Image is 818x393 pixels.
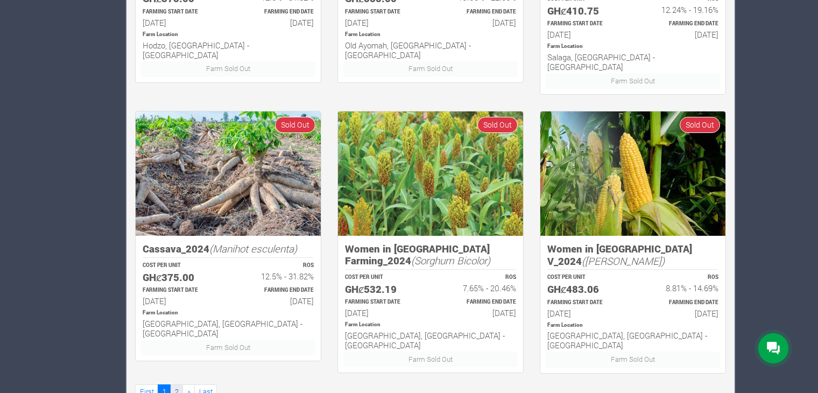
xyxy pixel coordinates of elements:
h6: [DATE] [643,308,718,318]
span: Sold Out [477,117,518,132]
p: ROS [440,273,516,282]
img: growforme image [338,111,523,235]
p: ROS [238,262,314,270]
p: Estimated Farming End Date [440,298,516,306]
p: Estimated Farming End Date [643,20,718,28]
h6: [GEOGRAPHIC_DATA], [GEOGRAPHIC_DATA] - [GEOGRAPHIC_DATA] [143,319,314,338]
span: Sold Out [680,117,720,132]
h5: GHȼ375.00 [143,271,218,284]
p: Location of Farm [547,321,718,329]
h6: 8.81% - 14.69% [643,283,718,293]
h5: Cassava_2024 [143,243,314,255]
h6: [DATE] [143,18,218,27]
p: Location of Farm [345,31,516,39]
h6: 12.24% - 19.16% [643,5,718,15]
h5: GHȼ410.75 [547,5,623,17]
p: Estimated Farming End Date [238,8,314,16]
p: COST PER UNIT [547,273,623,282]
h5: GHȼ532.19 [345,283,421,296]
p: Estimated Farming Start Date [547,299,623,307]
h6: Old Ayomah, [GEOGRAPHIC_DATA] - [GEOGRAPHIC_DATA] [345,40,516,60]
h6: [DATE] [440,308,516,318]
h5: GHȼ483.06 [547,283,623,296]
h6: [DATE] [643,30,718,39]
p: COST PER UNIT [345,273,421,282]
h6: [DATE] [238,18,314,27]
p: Estimated Farming End Date [238,286,314,294]
p: ROS [643,273,718,282]
p: Estimated Farming Start Date [547,20,623,28]
h6: [DATE] [547,30,623,39]
img: growforme image [136,111,321,236]
h5: Women in [GEOGRAPHIC_DATA] V_2024 [547,243,718,267]
h6: Hodzo, [GEOGRAPHIC_DATA] - [GEOGRAPHIC_DATA] [143,40,314,60]
p: Estimated Farming End Date [440,8,516,16]
h6: Salaga, [GEOGRAPHIC_DATA] - [GEOGRAPHIC_DATA] [547,52,718,72]
h6: 12.5% - 31.82% [238,271,314,281]
p: Location of Farm [143,31,314,39]
h5: Women in [GEOGRAPHIC_DATA] Farming_2024 [345,243,516,267]
h6: [GEOGRAPHIC_DATA], [GEOGRAPHIC_DATA] - [GEOGRAPHIC_DATA] [345,331,516,350]
i: (Sorghum Bicolor) [411,254,490,267]
h6: [GEOGRAPHIC_DATA], [GEOGRAPHIC_DATA] - [GEOGRAPHIC_DATA] [547,331,718,350]
img: growforme image [540,111,725,236]
h6: 7.65% - 20.46% [440,283,516,293]
i: ([PERSON_NAME]) [582,254,665,268]
p: COST PER UNIT [143,262,218,270]
p: Estimated Farming Start Date [345,8,421,16]
h6: [DATE] [238,296,314,306]
p: Estimated Farming End Date [643,299,718,307]
h6: [DATE] [345,18,421,27]
p: Location of Farm [547,43,718,51]
i: (Manihot esculenta) [209,242,297,255]
p: Location of Farm [345,321,516,329]
h6: [DATE] [143,296,218,306]
h6: [DATE] [345,308,421,318]
h6: [DATE] [440,18,516,27]
p: Estimated Farming Start Date [143,286,218,294]
h6: [DATE] [547,308,623,318]
span: Sold Out [275,117,315,132]
p: Estimated Farming Start Date [345,298,421,306]
p: Location of Farm [143,309,314,317]
p: Estimated Farming Start Date [143,8,218,16]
